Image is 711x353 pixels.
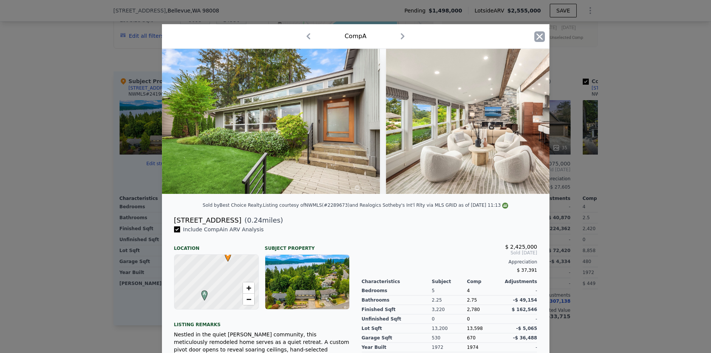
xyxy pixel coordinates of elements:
[502,343,537,352] div: -
[362,296,432,305] div: Bathrooms
[174,239,259,251] div: Location
[362,343,432,352] div: Year Built
[432,279,467,285] div: Subject
[362,333,432,343] div: Garage Sqft
[162,49,380,194] img: Property Img
[512,307,537,312] span: $ 162,546
[432,286,467,296] div: 5
[243,294,254,305] a: Zoom out
[432,314,467,324] div: 0
[517,268,537,273] span: $ 37,391
[362,324,432,333] div: Lot Sqft
[174,316,350,328] div: Listing remarks
[432,343,467,352] div: 1972
[432,296,467,305] div: 2.25
[362,305,432,314] div: Finished Sqft
[265,239,350,251] div: Subject Property
[247,216,262,224] span: 0.24
[243,282,254,294] a: Zoom in
[362,279,432,285] div: Characteristics
[467,296,502,305] div: 2.75
[467,326,483,331] span: 13,598
[432,305,467,314] div: 3,220
[502,203,508,209] img: NWMLS Logo
[467,288,470,293] span: 4
[386,49,604,194] img: Property Img
[199,290,204,295] div: A
[516,326,537,331] span: -$ 5,065
[223,249,233,260] span: •
[513,297,537,303] span: -$ 49,154
[502,314,537,324] div: -
[362,314,432,324] div: Unfinished Sqft
[513,335,537,341] span: -$ 36,488
[502,286,537,296] div: -
[362,259,537,265] div: Appreciation
[362,286,432,296] div: Bedrooms
[203,203,263,208] div: Sold by Best Choice Realty .
[467,335,476,341] span: 670
[241,215,283,226] span: ( miles)
[505,244,537,250] span: $ 2,425,000
[362,250,537,256] span: Sold [DATE]
[246,294,251,304] span: −
[199,290,210,297] span: A
[467,307,480,312] span: 2,780
[467,279,502,285] div: Comp
[432,324,467,333] div: 13,200
[263,203,509,208] div: Listing courtesy of NWMLS (#2289673) and Realogics Sotheby's Int'l Rlty via MLS GRID as of [DATE]...
[223,251,227,256] div: •
[174,215,241,226] div: [STREET_ADDRESS]
[180,226,267,232] span: Include Comp A in ARV Analysis
[467,316,470,322] span: 0
[502,279,537,285] div: Adjustments
[246,283,251,293] span: +
[432,333,467,343] div: 530
[345,32,367,41] div: Comp A
[467,343,502,352] div: 1974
